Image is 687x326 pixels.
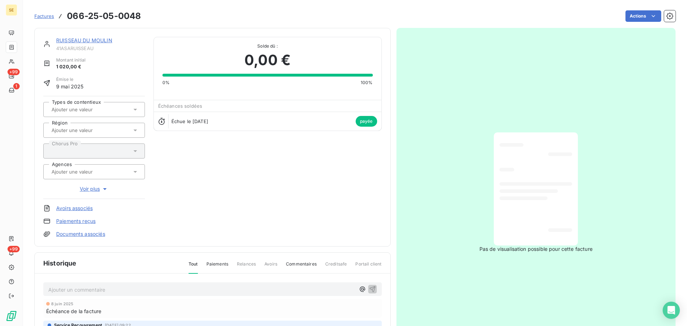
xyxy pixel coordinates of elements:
span: 41ASARUISSEAU [56,45,145,51]
input: Ajouter une valeur [51,106,123,113]
span: Portail client [355,261,381,273]
span: Échue le [DATE] [171,118,208,124]
span: 0,00 € [244,49,291,71]
input: Ajouter une valeur [51,169,123,175]
span: 1 [13,83,20,89]
span: 100% [361,79,373,86]
a: Paiements reçus [56,218,96,225]
span: +99 [8,246,20,252]
div: Open Intercom Messenger [663,302,680,319]
span: Historique [43,258,77,268]
span: 1 020,00 € [56,63,86,70]
span: 0% [162,79,170,86]
span: Avoirs [264,261,277,273]
span: Tout [189,261,198,274]
span: Émise le [56,76,84,83]
a: RUISSEAU DU MOULIN [56,37,112,43]
span: Montant initial [56,57,86,63]
span: Relances [237,261,256,273]
span: Factures [34,13,54,19]
span: +99 [8,69,20,75]
span: Paiements [206,261,228,273]
button: Actions [625,10,661,22]
div: SE [6,4,17,16]
span: payée [356,116,377,127]
a: Documents associés [56,230,105,238]
input: Ajouter une valeur [51,127,123,133]
span: Solde dû : [162,43,373,49]
span: Voir plus [80,185,108,193]
span: 8 juin 2025 [51,302,74,306]
a: Factures [34,13,54,20]
button: Voir plus [43,185,145,193]
span: Creditsafe [325,261,347,273]
span: Commentaires [286,261,317,273]
a: Avoirs associés [56,205,93,212]
span: Pas de visualisation possible pour cette facture [479,245,593,253]
span: Échéances soldées [158,103,203,109]
span: 9 mai 2025 [56,83,84,90]
img: Logo LeanPay [6,310,17,322]
span: Échéance de la facture [46,307,101,315]
h3: 066-25-05-0048 [67,10,141,23]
